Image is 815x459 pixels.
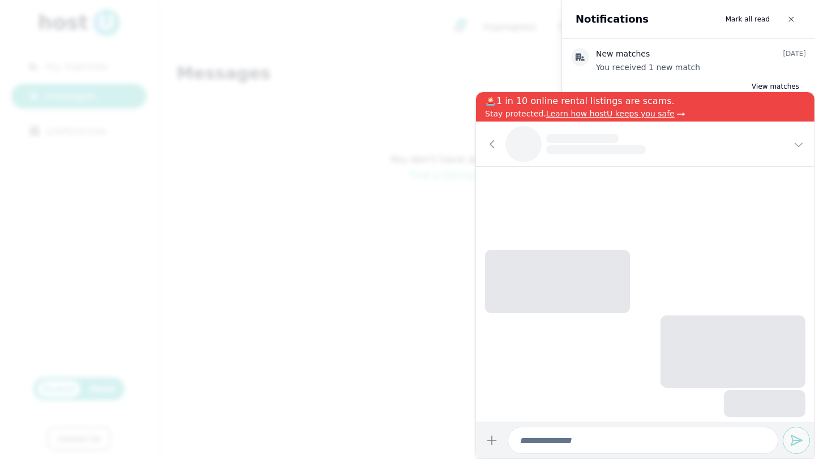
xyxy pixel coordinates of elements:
a: View matches [745,80,806,93]
h4: New matches [596,48,650,59]
p: Stay protected. [485,108,805,119]
p: [DATE] [783,49,806,58]
button: Mark all read [719,9,777,29]
p: 🚨1 in 10 online rental listings are scams. [485,94,805,108]
span: Learn how hostU keeps you safe [546,109,675,118]
p: You received 1 new match [596,62,806,73]
h2: Notifications [576,11,649,27]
